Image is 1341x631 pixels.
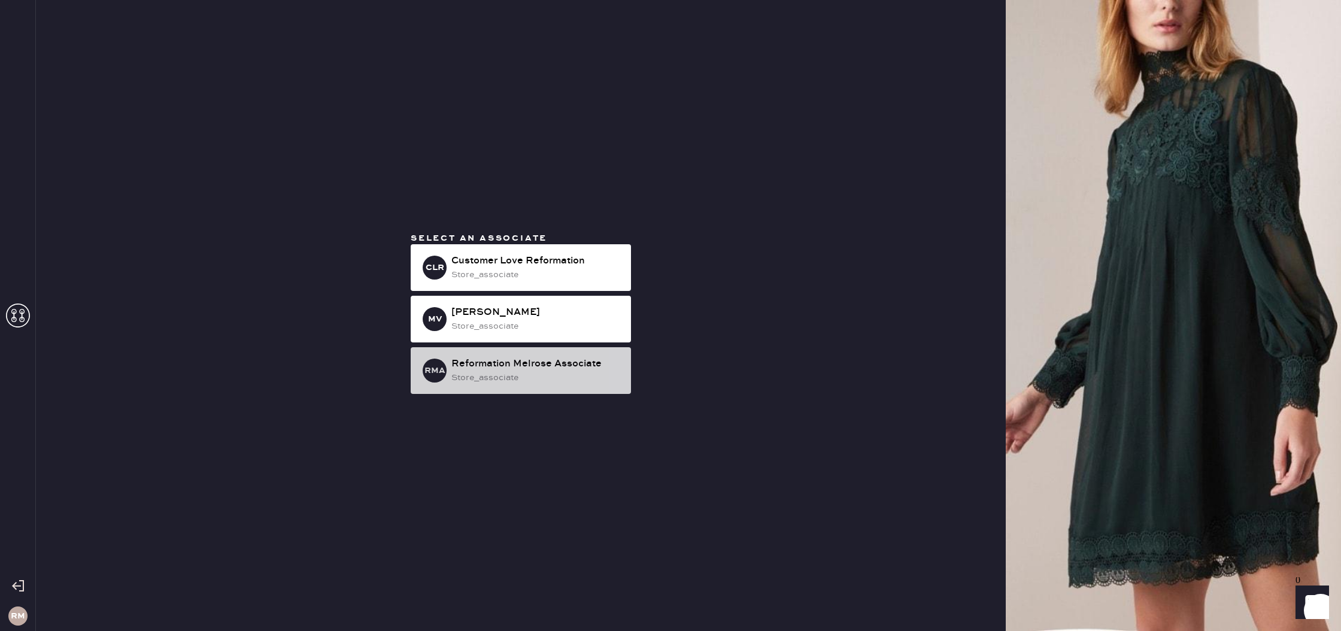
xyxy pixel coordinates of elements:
div: store_associate [451,320,621,333]
div: [PERSON_NAME] [451,305,621,320]
div: Reformation Melrose Associate [451,357,621,371]
div: store_associate [451,371,621,384]
h3: RMA [424,366,445,375]
h3: MV [428,315,442,323]
div: store_associate [451,268,621,281]
span: Select an associate [411,233,547,244]
iframe: Front Chat [1284,577,1336,629]
div: Customer Love Reformation [451,254,621,268]
h3: CLR [426,263,444,272]
h3: RM [11,612,25,620]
